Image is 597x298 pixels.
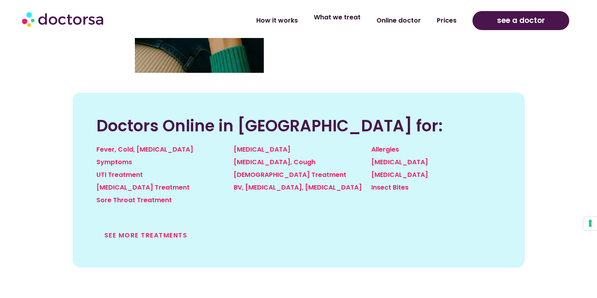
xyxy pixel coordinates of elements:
a: [DEMOGRAPHIC_DATA] Treatment [234,170,346,179]
a: Fever, Cold, [MEDICAL_DATA] Symptoms [96,145,193,167]
a: What we treat [306,8,369,27]
a: [MEDICAL_DATA] [371,170,428,179]
a: UTI Treatment [96,170,143,179]
a: BV [234,183,242,192]
a: [MEDICAL_DATA] Treatment [96,183,190,192]
a: Allergies [371,145,399,154]
a: See more treatments [104,231,188,240]
button: Your consent preferences for tracking technologies [584,217,597,230]
a: see a doctor [472,11,569,30]
a: [MEDICAL_DATA], Cough [234,158,315,167]
a: Prices [429,11,465,30]
span: see a doctor [497,14,545,27]
a: How it works [248,11,306,30]
a: Sore Throat Treatment [96,196,172,205]
a: Online doctor [369,11,429,30]
nav: Menu [157,11,465,30]
a: [MEDICAL_DATA] [234,145,290,154]
h2: Doctors Online in [GEOGRAPHIC_DATA] for: [96,116,501,135]
a: [MEDICAL_DATA] [371,158,428,167]
a: Insect Bites [371,183,409,192]
a: , [MEDICAL_DATA] [302,183,362,192]
a: , [MEDICAL_DATA] [242,183,302,192]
